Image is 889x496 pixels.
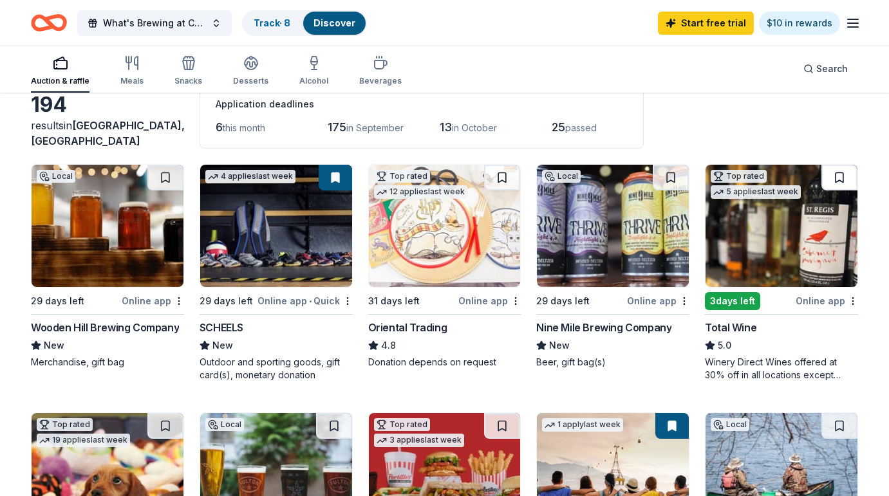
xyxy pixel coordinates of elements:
span: New [44,338,64,353]
div: 3 applies last week [374,434,464,447]
span: this month [223,122,265,133]
div: 29 days left [536,293,590,309]
button: Auction & raffle [31,50,89,93]
img: Image for Nine Mile Brewing Company [537,165,689,287]
span: 175 [328,120,346,134]
div: Top rated [711,170,767,183]
div: results [31,118,184,149]
div: Desserts [233,76,268,86]
div: Online app Quick [257,293,353,309]
div: Wooden Hill Brewing Company [31,320,179,335]
div: Local [37,170,75,183]
button: Alcohol [299,50,328,93]
div: 4 applies last week [205,170,295,183]
div: 29 days left [200,293,253,309]
div: SCHEELS [200,320,243,335]
div: Local [711,418,749,431]
button: Desserts [233,50,268,93]
a: Track· 8 [254,17,290,28]
a: Image for Wooden Hill Brewing CompanyLocal29 days leftOnline appWooden Hill Brewing CompanyNewMer... [31,164,184,369]
button: Meals [120,50,144,93]
div: 194 [31,92,184,118]
img: Image for SCHEELS [200,165,352,287]
div: Outdoor and sporting goods, gift card(s), monetary donation [200,356,353,381]
div: Nine Mile Brewing Company [536,320,671,335]
a: Discover [313,17,355,28]
div: Online app [122,293,184,309]
span: in October [452,122,497,133]
img: Image for Total Wine [706,165,857,287]
span: Search [816,61,848,77]
div: Snacks [174,76,202,86]
div: Online app [796,293,858,309]
span: passed [565,122,597,133]
div: Donation depends on request [368,356,521,369]
button: Search [793,56,858,82]
span: in September [346,122,404,133]
div: 1 apply last week [542,418,623,432]
div: Beverages [359,76,402,86]
button: Beverages [359,50,402,93]
a: Image for Oriental TradingTop rated12 applieslast week31 days leftOnline appOriental Trading4.8Do... [368,164,521,369]
span: [GEOGRAPHIC_DATA], [GEOGRAPHIC_DATA] [31,119,185,147]
img: Image for Wooden Hill Brewing Company [32,165,183,287]
div: Local [542,170,581,183]
div: 5 applies last week [711,185,801,199]
a: Image for SCHEELS4 applieslast week29 days leftOnline app•QuickSCHEELSNewOutdoor and sporting goo... [200,164,353,381]
div: Meals [120,76,144,86]
a: Image for Nine Mile Brewing CompanyLocal29 days leftOnline appNine Mile Brewing CompanyNewBeer, g... [536,164,689,369]
div: Auction & raffle [31,76,89,86]
div: Total Wine [705,320,756,335]
div: Application deadlines [216,96,628,112]
span: in [31,119,185,147]
div: Beer, gift bag(s) [536,356,689,369]
span: What's Brewing at Coffee House Press? [103,15,206,31]
div: Local [205,418,244,431]
button: What's Brewing at Coffee House Press? [77,10,232,36]
div: Merchandise, gift bag [31,356,184,369]
img: Image for Oriental Trading [369,165,521,287]
button: Track· 8Discover [242,10,367,36]
span: New [212,338,233,353]
div: 31 days left [368,293,420,309]
div: 29 days left [31,293,84,309]
span: 25 [552,120,565,134]
a: $10 in rewards [759,12,840,35]
div: Oriental Trading [368,320,447,335]
div: Top rated [37,418,93,431]
div: 3 days left [705,292,760,310]
span: 13 [440,120,452,134]
a: Home [31,8,67,38]
div: Online app [458,293,521,309]
div: 12 applies last week [374,185,467,199]
span: 4.8 [381,338,396,353]
div: Top rated [374,418,430,431]
span: New [549,338,570,353]
a: Image for Total WineTop rated5 applieslast week3days leftOnline appTotal Wine5.0Winery Direct Win... [705,164,858,381]
div: Alcohol [299,76,328,86]
button: Snacks [174,50,202,93]
div: 19 applies last week [37,434,130,447]
div: Top rated [374,170,430,183]
span: 6 [216,120,223,134]
span: • [309,296,312,306]
a: Start free trial [658,12,754,35]
div: Online app [627,293,689,309]
span: 5.0 [718,338,731,353]
div: Winery Direct Wines offered at 30% off in all locations except [GEOGRAPHIC_DATA], [GEOGRAPHIC_DAT... [705,356,858,381]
